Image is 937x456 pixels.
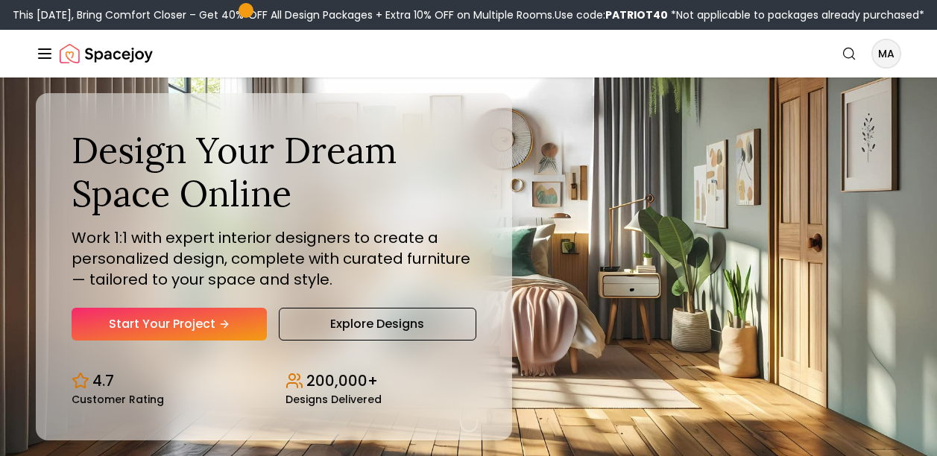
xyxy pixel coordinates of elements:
[72,358,476,405] div: Design stats
[72,129,476,215] h1: Design Your Dream Space Online
[72,394,164,405] small: Customer Rating
[871,39,901,69] button: MA
[60,39,153,69] a: Spacejoy
[605,7,668,22] b: PATRIOT40
[285,394,382,405] small: Designs Delivered
[92,370,114,391] p: 4.7
[13,7,924,22] div: This [DATE], Bring Comfort Closer – Get 40% OFF All Design Packages + Extra 10% OFF on Multiple R...
[279,308,476,341] a: Explore Designs
[72,308,267,341] a: Start Your Project
[668,7,924,22] span: *Not applicable to packages already purchased*
[306,370,378,391] p: 200,000+
[555,7,668,22] span: Use code:
[60,39,153,69] img: Spacejoy Logo
[72,227,476,290] p: Work 1:1 with expert interior designers to create a personalized design, complete with curated fu...
[36,30,901,77] nav: Global
[873,40,900,67] span: MA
